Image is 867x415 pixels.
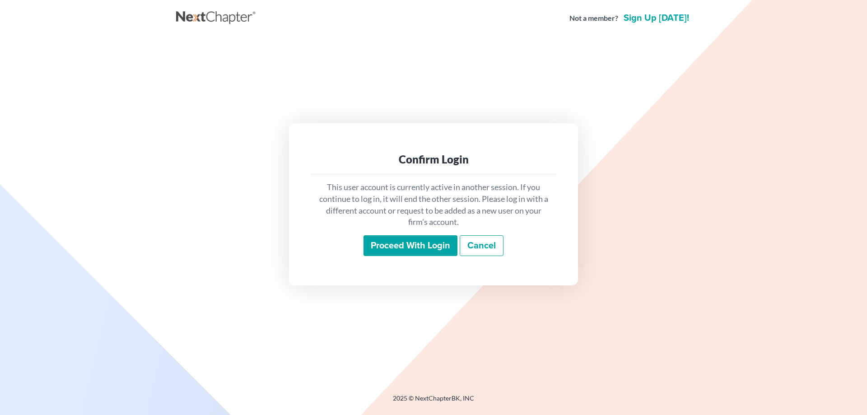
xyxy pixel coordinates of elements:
[318,182,549,228] p: This user account is currently active in another session. If you continue to log in, it will end ...
[364,235,457,256] input: Proceed with login
[318,152,549,167] div: Confirm Login
[622,14,691,23] a: Sign up [DATE]!
[176,394,691,410] div: 2025 © NextChapterBK, INC
[460,235,503,256] a: Cancel
[569,13,618,23] strong: Not a member?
